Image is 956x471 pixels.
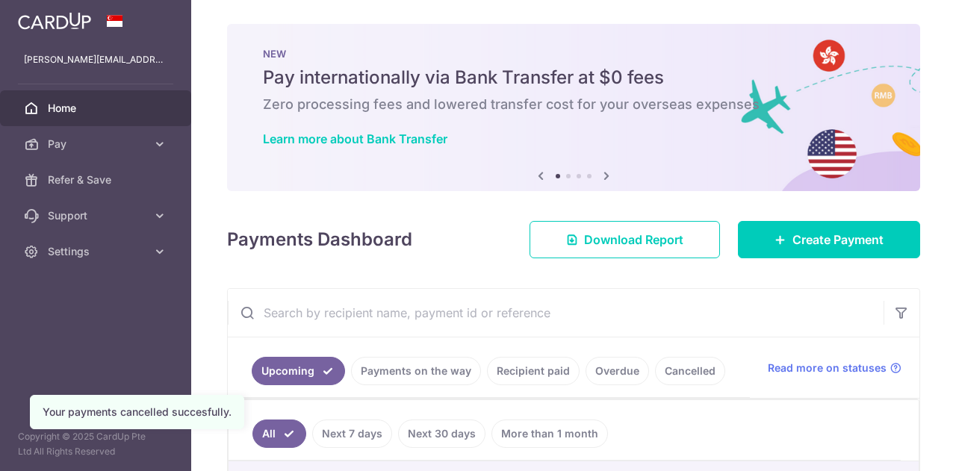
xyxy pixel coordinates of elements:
[586,357,649,385] a: Overdue
[227,24,920,191] img: Bank transfer banner
[48,208,146,223] span: Support
[860,426,941,464] iframe: Opens a widget where you can find more information
[252,357,345,385] a: Upcoming
[351,357,481,385] a: Payments on the way
[530,221,720,258] a: Download Report
[263,96,884,113] h6: Zero processing fees and lowered transfer cost for your overseas expenses
[227,226,412,253] h4: Payments Dashboard
[768,361,901,375] a: Read more on statuses
[18,12,91,30] img: CardUp
[48,101,146,116] span: Home
[792,231,884,249] span: Create Payment
[228,289,884,337] input: Search by recipient name, payment id or reference
[398,419,485,448] a: Next 30 days
[48,244,146,259] span: Settings
[655,357,725,385] a: Cancelled
[252,419,306,448] a: All
[263,66,884,90] h5: Pay internationally via Bank Transfer at $0 fees
[43,405,232,419] div: Your payments cancelled succesfully.
[263,131,447,146] a: Learn more about Bank Transfer
[312,419,392,448] a: Next 7 days
[491,419,608,448] a: More than 1 month
[48,137,146,152] span: Pay
[24,52,167,67] p: [PERSON_NAME][EMAIL_ADDRESS][DOMAIN_NAME]
[768,361,887,375] span: Read more on statuses
[487,357,580,385] a: Recipient paid
[263,48,884,60] p: NEW
[738,221,920,258] a: Create Payment
[584,231,683,249] span: Download Report
[48,172,146,187] span: Refer & Save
